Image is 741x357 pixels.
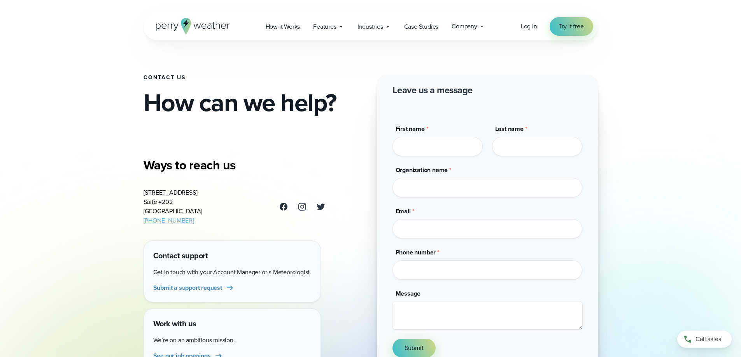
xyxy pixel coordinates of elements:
[153,268,311,277] p: Get in touch with your Account Manager or a Meteorologist.
[144,75,364,81] h1: Contact Us
[396,289,421,298] span: Message
[313,22,336,31] span: Features
[144,188,203,225] address: [STREET_ADDRESS] Suite #202 [GEOGRAPHIC_DATA]
[677,331,732,348] a: Call sales
[396,165,448,174] span: Organization name
[396,124,425,133] span: First name
[259,19,307,35] a: How it Works
[405,343,424,353] span: Submit
[357,22,383,31] span: Industries
[144,216,194,225] a: [PHONE_NUMBER]
[153,250,311,261] h4: Contact support
[153,283,222,293] span: Submit a support request
[495,124,524,133] span: Last name
[153,336,311,345] p: We’re on an ambitious mission.
[396,248,436,257] span: Phone number
[144,90,364,115] h2: How can we help?
[695,334,721,344] span: Call sales
[396,207,411,216] span: Email
[392,84,473,96] h2: Leave us a message
[559,22,584,31] span: Try it free
[144,157,326,173] h3: Ways to reach us
[398,19,445,35] a: Case Studies
[550,17,593,36] a: Try it free
[153,318,311,329] h4: Work with us
[521,22,537,31] a: Log in
[153,283,235,293] a: Submit a support request
[266,22,300,31] span: How it Works
[452,22,477,31] span: Company
[404,22,439,31] span: Case Studies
